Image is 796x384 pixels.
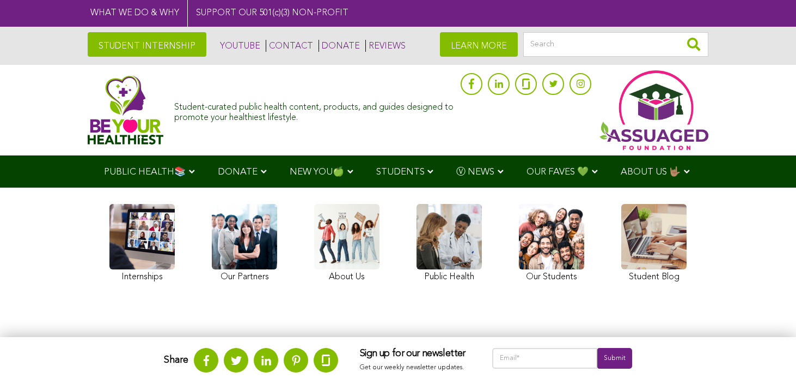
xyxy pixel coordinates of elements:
span: ABOUT US 🤟🏽 [621,167,681,177]
p: Get our weekly newsletter updates. [360,362,470,374]
span: DONATE [218,167,258,177]
div: Student-curated public health content, products, and guides designed to promote your healthiest l... [174,97,455,123]
span: OUR FAVES 💚 [526,167,589,177]
a: STUDENT INTERNSHIP [88,32,206,57]
img: Assuaged App [599,70,708,150]
span: Ⓥ NEWS [456,167,494,177]
iframe: Chat Widget [742,332,796,384]
span: NEW YOU🍏 [290,167,344,177]
h3: Sign up for our newsletter [360,348,470,360]
input: Submit [597,348,632,369]
a: YOUTUBE [217,40,260,52]
a: LEARN MORE [440,32,518,57]
a: DONATE [319,40,360,52]
img: Assuaged [88,75,163,145]
img: glassdoor [522,79,530,89]
a: REVIEWS [365,40,406,52]
div: Navigation Menu [88,155,708,188]
strong: Share [164,355,188,365]
span: PUBLIC HEALTH📚 [104,167,186,177]
span: STUDENTS [376,167,425,177]
img: glassdoor.svg [322,355,330,366]
a: CONTACT [266,40,313,52]
input: Search [523,32,708,57]
input: Email* [492,348,597,369]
